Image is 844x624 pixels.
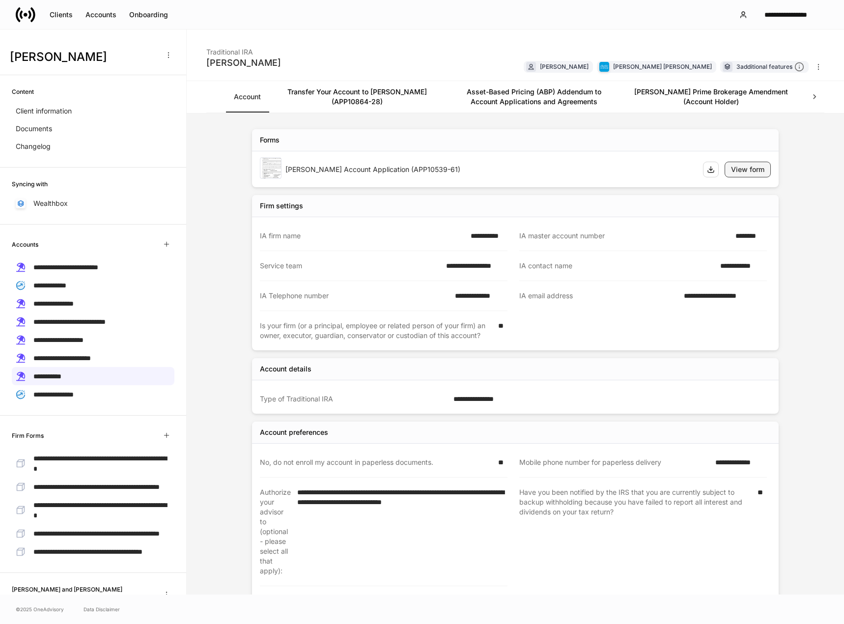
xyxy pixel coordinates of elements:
button: View form [725,162,771,177]
div: 3 additional features [736,62,804,72]
div: [PERSON_NAME] [206,57,281,69]
a: Wealthbox [12,195,174,212]
div: Is your firm (or a principal, employee or related person of your firm) an owner, executor, guardi... [260,321,492,340]
img: charles-schwab-BFYFdbvS.png [599,62,609,72]
button: Onboarding [123,7,174,23]
a: Account [226,81,269,113]
div: Have you been notified by the IRS that you are currently subject to backup withholding because yo... [519,487,752,576]
div: [PERSON_NAME] Account Application (APP10539-61) [285,165,695,174]
div: IA contact name [519,261,714,271]
h6: Firm Forms [12,431,44,440]
div: Firm settings [260,201,303,211]
div: IA master account number [519,231,730,241]
h6: Content [12,87,34,96]
p: Changelog [16,142,51,151]
h3: [PERSON_NAME] [10,49,157,65]
div: Type of Traditional IRA [260,394,448,404]
div: Accounts [85,10,116,20]
div: [PERSON_NAME] [PERSON_NAME] [613,62,712,71]
p: Client information [16,106,72,116]
div: No, do not enroll my account in paperless documents. [260,457,492,467]
a: Asset-Based Pricing (ABP) Addendum to Account Applications and Agreements [446,81,622,113]
div: IA email address [519,291,678,301]
button: Accounts [79,7,123,23]
button: Clients [43,7,79,23]
p: Wealthbox [33,199,68,208]
a: Data Disclaimer [84,605,120,613]
div: Mobile phone number for paperless delivery [519,457,709,467]
a: Changelog [12,138,174,155]
div: View form [731,165,764,174]
div: IA Telephone number [260,291,449,301]
div: Account preferences [260,427,328,437]
div: Account details [260,364,311,374]
div: Authorize your advisor to (optional - please select all that apply): [260,487,291,576]
div: Onboarding [129,10,168,20]
div: [PERSON_NAME] [540,62,589,71]
a: [PERSON_NAME] Prime Brokerage Amendment (Account Holder) [622,81,799,113]
div: IA firm name [260,231,465,241]
div: Forms [260,135,280,145]
a: Transfer Your Account to [PERSON_NAME] (APP10864-28) [269,81,446,113]
a: Client information [12,102,174,120]
span: © 2025 OneAdvisory [16,605,64,613]
h6: Accounts [12,240,38,249]
h6: [PERSON_NAME] and [PERSON_NAME] Household [12,585,151,603]
p: Documents [16,124,52,134]
div: Service team [260,261,440,271]
div: Traditional IRA [206,41,281,57]
a: Documents [12,120,174,138]
div: Clients [50,10,73,20]
h6: Syncing with [12,179,48,189]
